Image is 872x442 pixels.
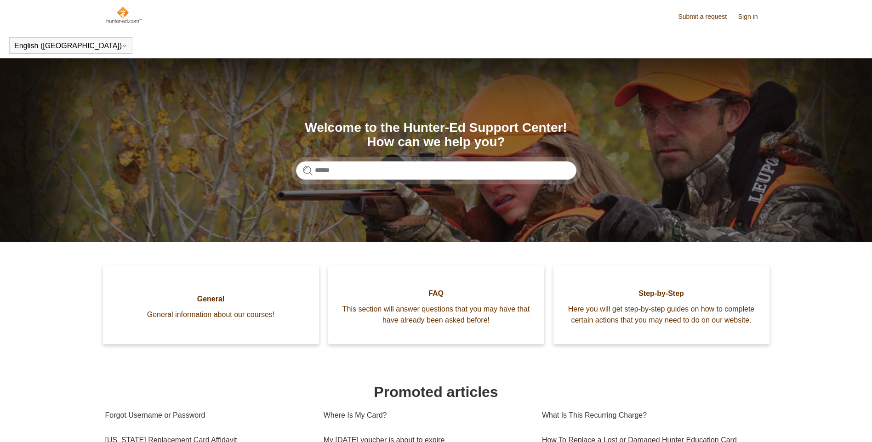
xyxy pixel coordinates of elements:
[342,288,530,299] span: FAQ
[117,294,305,305] span: General
[553,265,769,344] a: Step-by-Step Here you will get step-by-step guides on how to complete certain actions that you ma...
[105,6,142,24] img: Hunter-Ed Help Center home page
[738,12,767,22] a: Sign in
[103,265,319,344] a: General General information about our courses!
[678,12,736,22] a: Submit a request
[14,42,127,50] button: English ([GEOGRAPHIC_DATA])
[105,403,310,428] a: Forgot Username or Password
[328,265,544,344] a: FAQ This section will answer questions that you may have that have already been asked before!
[567,288,756,299] span: Step-by-Step
[105,381,767,403] h1: Promoted articles
[813,411,866,435] div: Chat Support
[296,121,576,149] h1: Welcome to the Hunter-Ed Support Center! How can we help you?
[542,403,760,428] a: What Is This Recurring Charge?
[324,403,528,428] a: Where Is My Card?
[342,304,530,326] span: This section will answer questions that you may have that have already been asked before!
[296,161,576,180] input: Search
[117,309,305,320] span: General information about our courses!
[567,304,756,326] span: Here you will get step-by-step guides on how to complete certain actions that you may need to do ...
